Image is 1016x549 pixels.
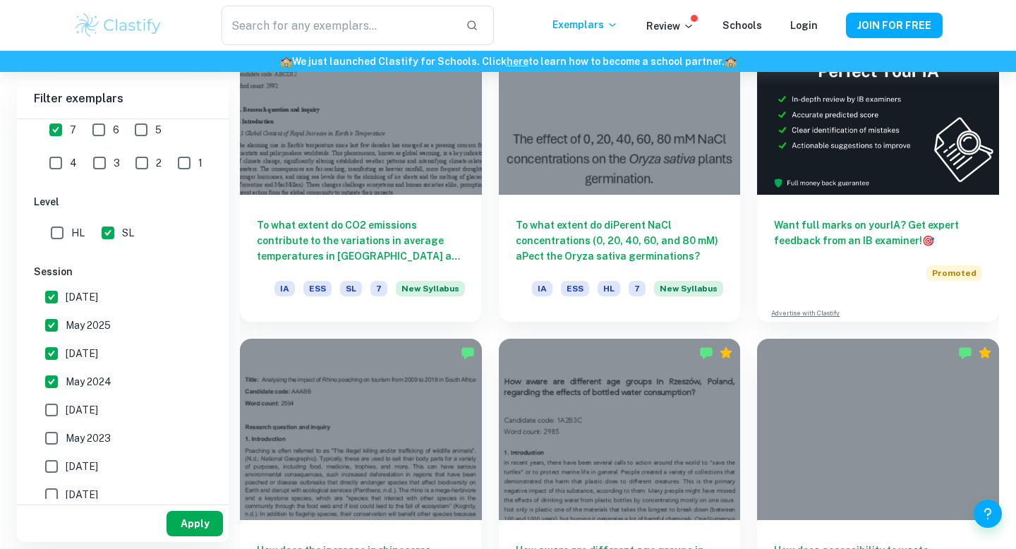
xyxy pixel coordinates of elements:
span: 3 [114,155,120,171]
p: Review [646,18,694,34]
span: ESS [303,281,332,296]
div: Premium [719,346,733,360]
span: IA [274,281,295,296]
span: 🎯 [922,235,934,246]
span: 2 [156,155,162,171]
div: Starting from the May 2026 session, the ESS IA requirements have changed. We created this exempla... [396,281,465,305]
a: To what extent do CO2 emissions contribute to the variations in average temperatures in [GEOGRAPH... [240,13,482,322]
h6: Want full marks on your IA ? Get expert feedback from an IB examiner! [774,217,982,248]
a: Login [790,20,818,31]
p: Exemplars [552,17,618,32]
span: May 2025 [66,318,111,333]
span: SL [122,225,134,241]
span: 🏫 [280,56,292,67]
span: 🏫 [725,56,737,67]
img: Marked [699,346,713,360]
div: Starting from the May 2026 session, the ESS IA requirements have changed. We created this exempla... [654,281,723,305]
a: Advertise with Clastify [771,308,840,318]
div: Premium [978,346,992,360]
h6: Filter exemplars [17,79,229,119]
span: HL [598,281,620,296]
h6: Level [34,194,212,210]
span: 5 [155,122,162,138]
span: 7 [370,281,387,296]
span: 1 [198,155,202,171]
span: ESS [561,281,589,296]
a: To what extent do diPerent NaCl concentrations (0, 20, 40, 60, and 80 mM) aPect the Oryza sativa ... [499,13,741,322]
span: [DATE] [66,289,98,305]
span: [DATE] [66,487,98,502]
span: Promoted [926,265,982,281]
span: May 2023 [66,430,111,446]
span: [DATE] [66,402,98,418]
span: SL [340,281,362,296]
span: [DATE] [66,346,98,361]
h6: To what extent do diPerent NaCl concentrations (0, 20, 40, 60, and 80 mM) aPect the Oryza sativa ... [516,217,724,264]
span: May 2024 [66,374,111,390]
h6: We just launched Clastify for Schools. Click to learn how to become a school partner. [3,54,1013,69]
img: Marked [958,346,972,360]
span: [DATE] [66,459,98,474]
span: 7 [70,122,76,138]
span: 4 [70,155,77,171]
span: 6 [113,122,119,138]
h6: To what extent do CO2 emissions contribute to the variations in average temperatures in [GEOGRAPH... [257,217,465,264]
img: Thumbnail [757,13,999,195]
a: Want full marks on yourIA? Get expert feedback from an IB examiner!PromotedAdvertise with Clastify [757,13,999,322]
img: Clastify logo [73,11,163,40]
button: JOIN FOR FREE [846,13,943,38]
span: 7 [629,281,646,296]
button: Help and Feedback [974,500,1002,528]
h6: Session [34,264,212,279]
a: Schools [722,20,762,31]
button: Apply [167,511,223,536]
span: IA [532,281,552,296]
span: New Syllabus [396,281,465,296]
a: here [507,56,528,67]
input: Search for any exemplars... [222,6,454,45]
span: HL [71,225,85,241]
span: New Syllabus [654,281,723,296]
img: Marked [461,346,475,360]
